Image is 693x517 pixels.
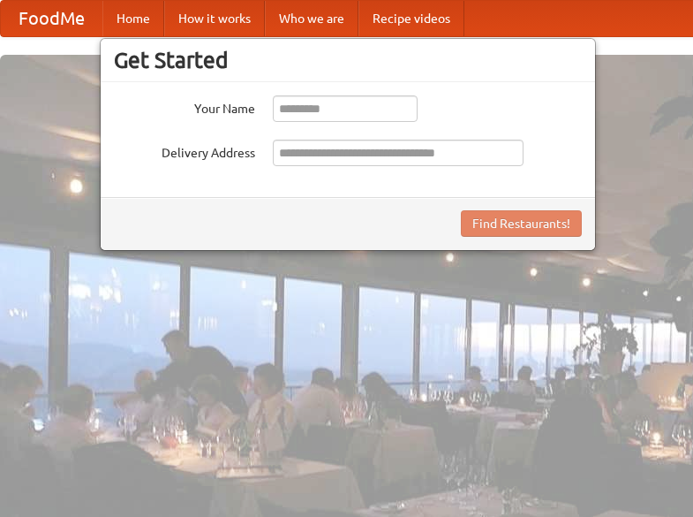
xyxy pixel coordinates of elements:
[358,1,464,36] a: Recipe videos
[102,1,164,36] a: Home
[265,1,358,36] a: Who we are
[114,95,255,118] label: Your Name
[461,210,582,237] button: Find Restaurants!
[1,1,102,36] a: FoodMe
[114,140,255,162] label: Delivery Address
[114,47,582,73] h3: Get Started
[164,1,265,36] a: How it works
